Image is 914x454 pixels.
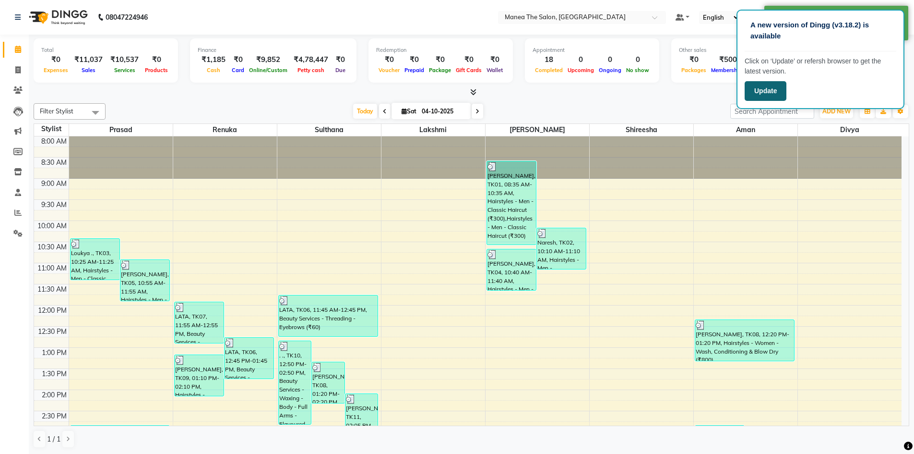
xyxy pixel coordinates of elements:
[36,327,69,337] div: 12:30 PM
[730,104,814,119] input: Search Appointment
[39,158,69,168] div: 8:30 AM
[41,67,71,74] span: Expenses
[247,54,290,65] div: ₹9,852
[295,67,327,74] span: Petty cash
[376,54,402,65] div: ₹0
[279,295,378,336] div: LATA, TK06, 11:45 AM-12:45 PM, Beauty Services - Threading - Eyebrows (₹60)
[34,124,69,134] div: Stylist
[47,434,60,444] span: 1 / 1
[39,136,69,147] div: 8:00 AM
[565,67,596,74] span: Upcoming
[353,104,377,119] span: Today
[40,107,73,115] span: Filter Stylist
[39,200,69,210] div: 9:30 AM
[142,67,170,74] span: Products
[175,355,224,396] div: [PERSON_NAME], TK09, 01:10 PM-02:10 PM, Hairstyles - Women - Straight / 'U' Cut (₹700)
[533,67,565,74] span: Completed
[486,124,589,136] span: [PERSON_NAME]
[39,179,69,189] div: 9:00 AM
[537,228,586,269] div: Naresh, TK02, 10:10 AM-11:10 AM, Hairstyles - Men - [PERSON_NAME] Shave/Trim (₹200)
[798,124,902,136] span: Divya
[36,263,69,273] div: 11:00 AM
[229,67,247,74] span: Card
[40,369,69,379] div: 1:30 PM
[453,54,484,65] div: ₹0
[596,54,624,65] div: 0
[277,124,381,136] span: Sulthana
[709,67,748,74] span: Memberships
[36,306,69,316] div: 12:00 PM
[487,161,536,245] div: [PERSON_NAME], TK01, 08:35 AM-10:35 AM, Hairstyles - Men - Classic Haircut (₹300),Hairstyles - Me...
[679,54,709,65] div: ₹0
[484,54,505,65] div: ₹0
[381,124,485,136] span: Lakshmi
[402,67,427,74] span: Prepaid
[820,105,853,118] button: ADD NEW
[419,104,467,119] input: 2025-10-04
[225,338,273,379] div: LATA, TK06, 12:45 PM-01:45 PM, Beauty Services - Threading - Eyebrows (₹60)
[427,54,453,65] div: ₹0
[36,242,69,252] div: 10:30 AM
[427,67,453,74] span: Package
[487,249,536,290] div: [PERSON_NAME], TK04, 10:40 AM-11:40 AM, Hairstyles - Men - Kids (U-12) (₹250)
[376,46,505,54] div: Redemption
[709,54,748,65] div: ₹500
[332,54,349,65] div: ₹0
[290,54,332,65] div: ₹4,78,447
[120,260,169,301] div: [PERSON_NAME], TK05, 10:55 AM-11:55 AM, Hairstyles - Men - Classic Haircut (₹300)
[71,54,107,65] div: ₹11,037
[822,108,851,115] span: ADD NEW
[175,302,224,343] div: LATA, TK07, 11:55 AM-12:55 PM, Beauty Services - Threading - [GEOGRAPHIC_DATA]/Forehead (₹60)
[745,81,786,101] button: Update
[333,67,348,74] span: Due
[41,46,170,54] div: Total
[402,54,427,65] div: ₹0
[112,67,138,74] span: Services
[36,284,69,294] div: 11:30 AM
[376,67,402,74] span: Voucher
[312,362,344,403] div: [PERSON_NAME], TK08, 01:20 PM-02:20 PM, Beauty Services - Threading - Eyebrows (₹60)
[679,46,834,54] div: Other sales
[399,108,419,115] span: Sat
[596,67,624,74] span: Ongoing
[453,67,484,74] span: Gift Cards
[36,221,69,231] div: 10:00 AM
[69,124,173,136] span: Prasad
[173,124,277,136] span: Renuka
[624,67,652,74] span: No show
[24,4,90,31] img: logo
[40,348,69,358] div: 1:00 PM
[204,67,223,74] span: Cash
[695,320,795,361] div: [PERSON_NAME], TK08, 12:20 PM-01:20 PM, Hairstyles - Women - Wash, Conditioning & Blow Dry (₹800)
[694,124,797,136] span: Aman
[198,46,349,54] div: Finance
[71,239,119,280] div: Loukya ., TK03, 10:25 AM-11:25 AM, Hairstyles - Men - Classic Haircut (₹300)
[624,54,652,65] div: 0
[40,411,69,421] div: 2:30 PM
[40,390,69,400] div: 2:00 PM
[229,54,247,65] div: ₹0
[533,54,565,65] div: 18
[565,54,596,65] div: 0
[107,54,142,65] div: ₹10,537
[750,20,890,41] p: A new version of Dingg (v3.18.2) is available
[247,67,290,74] span: Online/Custom
[279,341,311,424] div: . ., TK10, 12:50 PM-02:50 PM, Beauty Services - Waxing - Body - Full Arms - Flavoured (₹750),Beau...
[484,67,505,74] span: Wallet
[679,67,709,74] span: Packages
[745,56,896,76] p: Click on ‘Update’ or refersh browser to get the latest version.
[41,54,71,65] div: ₹0
[106,4,148,31] b: 08047224946
[142,54,170,65] div: ₹0
[79,67,98,74] span: Sales
[533,46,652,54] div: Appointment
[590,124,693,136] span: shireesha
[198,54,229,65] div: ₹1,185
